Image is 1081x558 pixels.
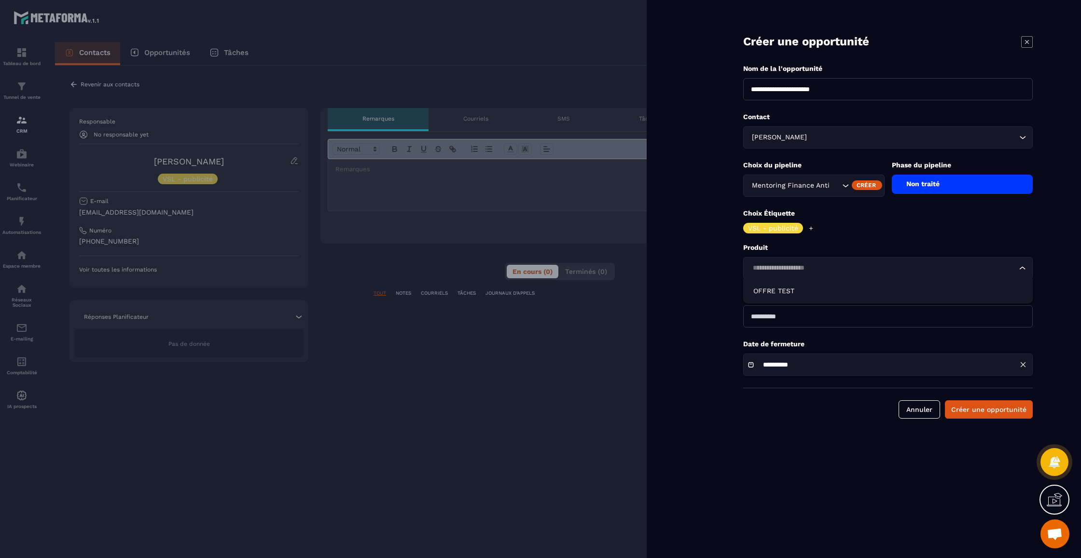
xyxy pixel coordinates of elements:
p: Phase du pipeline [892,161,1033,170]
p: Créer une opportunité [743,34,869,50]
p: Nom de la l'opportunité [743,64,1033,73]
input: Search for option [809,132,1017,143]
input: Search for option [830,180,840,191]
p: Choix du pipeline [743,161,885,170]
button: Créer une opportunité [945,400,1033,419]
p: Montant [743,291,1033,300]
div: Search for option [743,257,1033,279]
span: [PERSON_NAME] [749,132,809,143]
p: Produit [743,243,1033,252]
span: Mentoring Finance Anti-Fragile [749,180,830,191]
div: Search for option [743,175,885,197]
div: Search for option [743,126,1033,149]
p: Contact [743,112,1033,122]
a: Ouvrir le chat [1040,519,1069,548]
button: Annuler [899,400,940,419]
input: Search for option [749,263,1017,273]
p: Date de fermeture [743,340,1033,349]
div: Créer [852,180,882,190]
p: Choix Étiquette [743,209,1033,218]
p: VSL - publicité [748,225,798,231]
